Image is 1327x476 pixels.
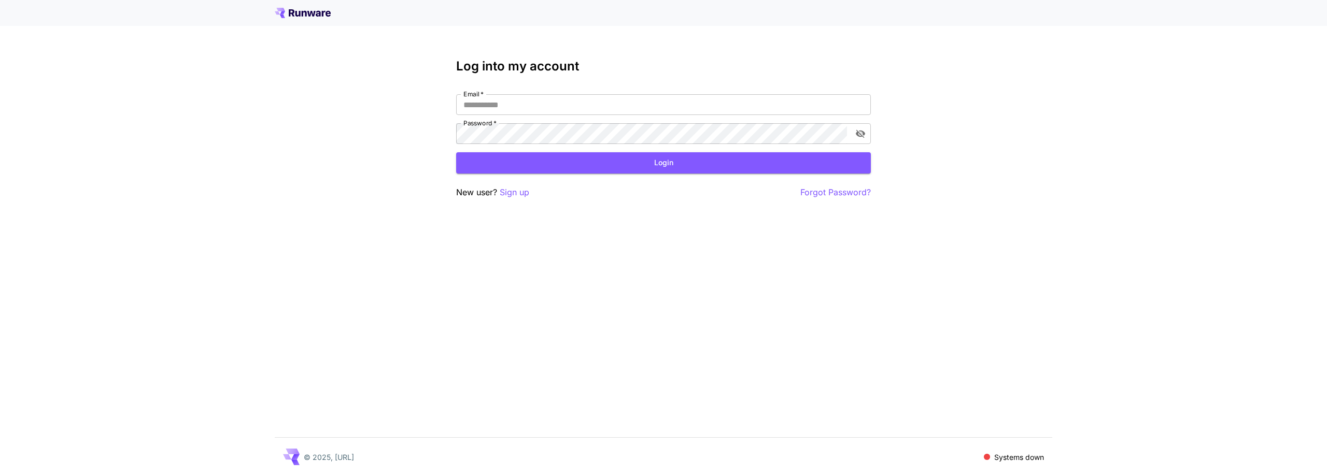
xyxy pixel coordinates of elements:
button: toggle password visibility [851,124,870,143]
button: Login [456,152,871,174]
button: Forgot Password? [800,186,871,199]
label: Password [463,119,497,127]
p: New user? [456,186,529,199]
p: © 2025, [URL] [304,452,354,463]
button: Sign up [500,186,529,199]
p: Systems down [994,452,1044,463]
label: Email [463,90,484,98]
h3: Log into my account [456,59,871,74]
